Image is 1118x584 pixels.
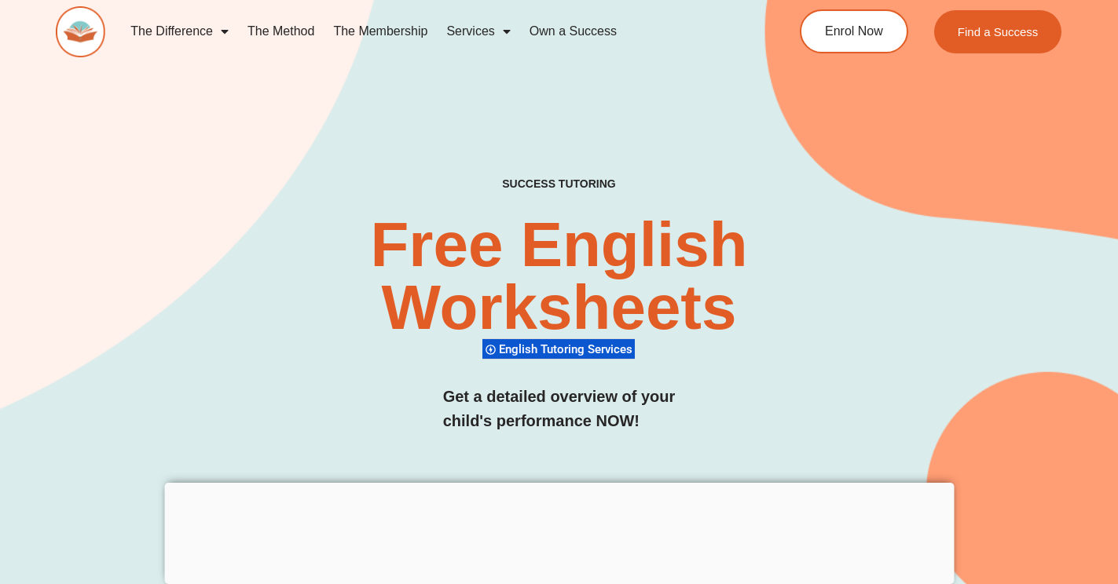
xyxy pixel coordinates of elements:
[499,342,637,356] span: English Tutoring Services
[238,13,324,49] a: The Method
[437,13,519,49] a: Services
[121,13,238,49] a: The Difference
[443,385,676,433] h3: Get a detailed overview of your child's performance NOW!
[520,13,626,49] a: Own a Success
[324,13,437,49] a: The Membership
[121,13,742,49] nav: Menu
[825,25,883,38] span: Enrol Now
[227,214,891,339] h2: Free English Worksheets​
[800,9,908,53] a: Enrol Now
[164,483,954,580] iframe: Advertisement
[410,177,708,191] h4: SUCCESS TUTORING​
[934,10,1062,53] a: Find a Success
[958,26,1039,38] span: Find a Success
[482,338,635,360] div: English Tutoring Services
